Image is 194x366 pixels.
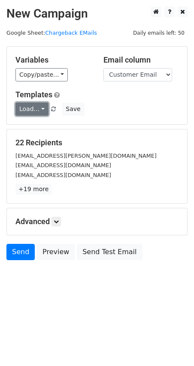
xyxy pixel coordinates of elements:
small: [EMAIL_ADDRESS][DOMAIN_NAME] [15,172,111,178]
a: Send [6,244,35,260]
a: Daily emails left: 50 [130,30,188,36]
h5: 22 Recipients [15,138,179,147]
iframe: Chat Widget [151,325,194,366]
button: Save [62,102,84,116]
a: Load... [15,102,48,116]
small: Google Sheet: [6,30,97,36]
h2: New Campaign [6,6,188,21]
h5: Variables [15,55,91,65]
h5: Advanced [15,217,179,226]
a: Copy/paste... [15,68,68,81]
a: Send Test Email [77,244,142,260]
span: Daily emails left: 50 [130,28,188,38]
a: Chargeback EMails [45,30,97,36]
small: [EMAIL_ADDRESS][DOMAIN_NAME] [15,162,111,168]
h5: Email column [103,55,179,65]
small: [EMAIL_ADDRESS][PERSON_NAME][DOMAIN_NAME] [15,153,157,159]
a: Templates [15,90,52,99]
a: +19 more [15,184,52,195]
a: Preview [37,244,75,260]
